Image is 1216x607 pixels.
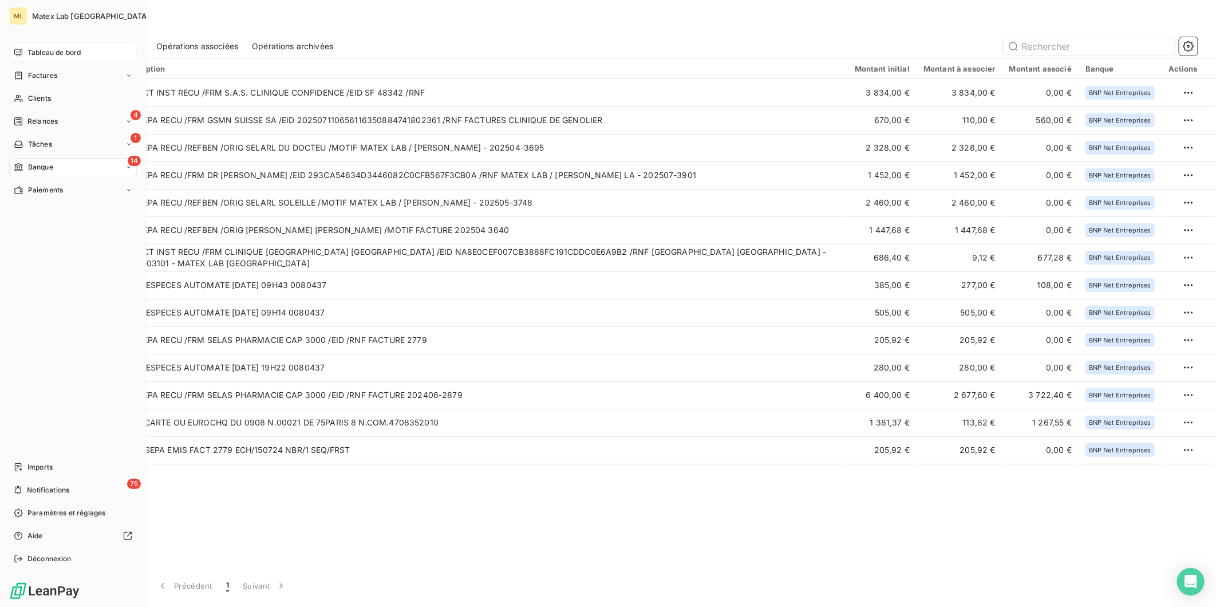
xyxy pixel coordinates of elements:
td: 0,00 € [1002,189,1079,216]
td: 2 677,60 € [917,381,1002,409]
span: 4 [131,110,141,120]
td: 2 460,00 € [917,189,1002,216]
span: 75 [127,479,141,489]
div: Banque [1085,64,1155,73]
td: 205,92 € [848,436,917,464]
td: 3 722,40 € [1002,381,1079,409]
span: Matex Lab [GEOGRAPHIC_DATA] [32,11,149,21]
td: 6 400,00 € [848,381,917,409]
td: 1 267,55 € [1002,409,1079,436]
td: 385,00 € [848,271,917,299]
span: BNP Net Entreprises [1089,199,1151,206]
td: 1 452,00 € [917,161,1002,189]
a: Aide [9,527,137,545]
span: Opérations associées [156,41,238,52]
td: 1 447,68 € [917,216,1002,244]
span: Notifications [27,485,69,495]
td: VIR SEPA RECU /REFBEN /ORIG SELARL SOLEILLE /MOTIF MATEX LAB / [PERSON_NAME] - 202505-3748 [115,189,848,216]
td: 0,00 € [1002,299,1079,326]
span: Relances [27,116,58,127]
td: 1 381,37 € [848,409,917,436]
div: Actions [1168,64,1198,73]
td: VIR SEPA RECU /FRM SELAS PHARMACIE CAP 3000 /EID /RNF FACTURE 202406-2879 [115,381,848,409]
td: 505,00 € [917,299,1002,326]
td: 110,00 € [917,107,1002,134]
td: 2 328,00 € [917,134,1002,161]
button: Précédent [150,574,219,598]
span: Imports [27,462,53,472]
td: 0,00 € [1002,436,1079,464]
span: Factures [28,70,57,81]
button: Suivant [236,574,294,598]
td: 686,40 € [848,244,917,271]
a: 4Relances [9,112,137,131]
td: VRST ESPECES AUTOMATE [DATE] 19H22 0080437 [115,354,848,381]
span: Paiements [28,185,63,195]
span: BNP Net Entreprises [1089,337,1151,344]
td: VIR SEPA RECU /FRM SELAS PHARMACIE CAP 3000 /EID /RNF FACTURE 2779 [115,326,848,354]
div: Montant à associer [923,64,996,73]
td: 560,00 € [1002,107,1079,134]
span: BNP Net Entreprises [1089,117,1151,124]
a: Clients [9,89,137,108]
input: Rechercher [1003,37,1175,56]
span: 14 [128,156,141,166]
td: 0,00 € [1002,326,1079,354]
span: Opérations archivées [252,41,333,52]
a: Paramètres et réglages [9,504,137,522]
td: 3 834,00 € [917,79,1002,107]
td: VIR SEPA RECU /REFBEN /ORIG [PERSON_NAME] [PERSON_NAME] /MOTIF FACTURE 202504 3640 [115,216,848,244]
td: 108,00 € [1002,271,1079,299]
div: Description [122,64,841,73]
td: 205,92 € [848,326,917,354]
span: Aide [27,531,43,541]
span: 1 [131,133,141,143]
span: Déconnexion [27,554,72,564]
a: 1Tâches [9,135,137,153]
span: 1 [226,580,229,592]
span: Clients [28,93,51,104]
td: 505,00 € [848,299,917,326]
td: 0,00 € [1002,79,1079,107]
a: Factures [9,66,137,85]
span: Tableau de bord [27,48,81,58]
td: 205,92 € [917,326,1002,354]
td: VIR SEPA RECU /FRM DR [PERSON_NAME] /EID 293CA54634D3446082C0CFB567F3CB0A /RNF MATEX LAB / [PERSO... [115,161,848,189]
td: 1 452,00 € [848,161,917,189]
td: 205,92 € [917,436,1002,464]
span: BNP Net Entreprises [1089,89,1151,96]
td: 2 328,00 € [848,134,917,161]
td: 0,00 € [1002,216,1079,244]
span: Banque [28,162,53,172]
td: VIR SEPA RECU /FRM GSMN SUISSE SA /EID 202507110656116350884741802361 /RNF FACTURES CLINIQUE DE G... [115,107,848,134]
td: VRST ESPECES AUTOMATE [DATE] 09H43 0080437 [115,271,848,299]
span: BNP Net Entreprises [1089,447,1151,454]
td: PRLV SEPA EMIS FACT 2779 ECH/150724 NBR/1 SEQ/FRST [115,436,848,464]
div: Montant initial [855,64,910,73]
td: 1 447,68 € [848,216,917,244]
a: 14Banque [9,158,137,176]
a: Paiements [9,181,137,199]
td: 280,00 € [917,354,1002,381]
td: 0,00 € [1002,134,1079,161]
td: 677,28 € [1002,244,1079,271]
a: Tableau de bord [9,44,137,62]
span: BNP Net Entreprises [1089,227,1151,234]
td: 113,82 € [917,409,1002,436]
td: VRST ESPECES AUTOMATE [DATE] 09H14 0080437 [115,299,848,326]
td: 0,00 € [1002,161,1079,189]
span: Tâches [28,139,52,149]
td: 9,12 € [917,244,1002,271]
span: BNP Net Entreprises [1089,172,1151,179]
span: BNP Net Entreprises [1089,419,1151,426]
div: ML [9,7,27,25]
td: 3 834,00 € [848,79,917,107]
div: Montant associé [1009,64,1072,73]
span: BNP Net Entreprises [1089,282,1151,289]
td: VIR SCT INST RECU /FRM CLINIQUE [GEOGRAPHIC_DATA] [GEOGRAPHIC_DATA] /EID NA8E0CEF007CB3888FC191CD... [115,244,848,271]
span: Paramètres et réglages [27,508,105,518]
td: 277,00 € [917,271,1002,299]
span: BNP Net Entreprises [1089,254,1151,261]
button: 1 [219,574,236,598]
td: 0,00 € [1002,354,1079,381]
